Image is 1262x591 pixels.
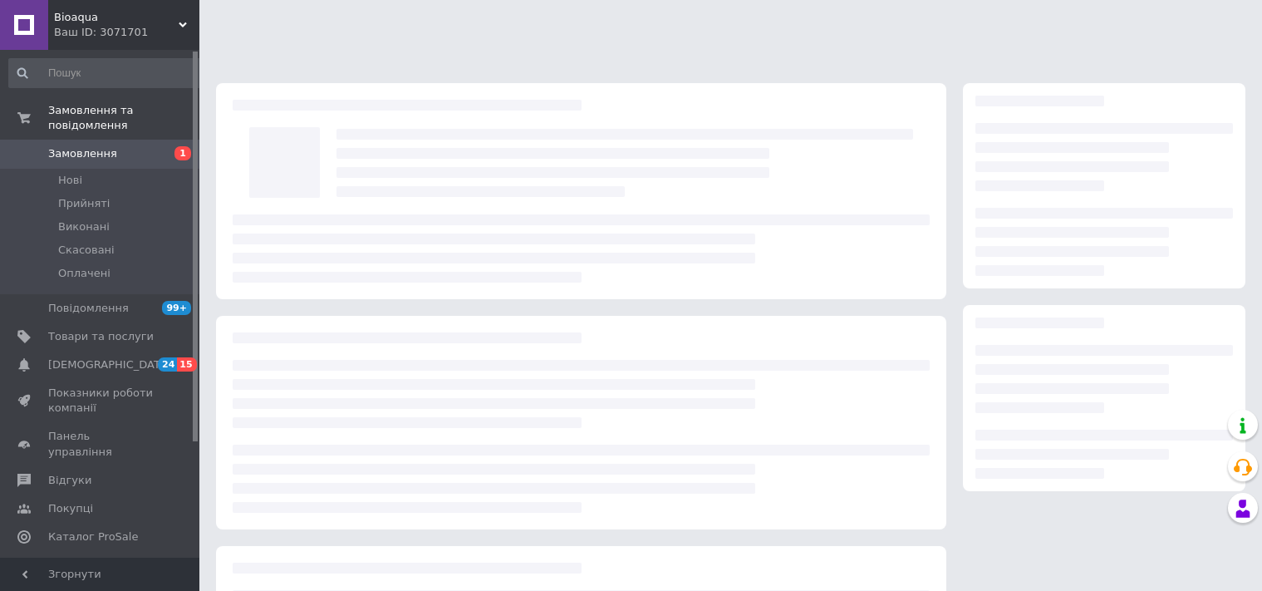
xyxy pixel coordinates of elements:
[174,146,191,160] span: 1
[177,357,196,372] span: 15
[48,529,138,544] span: Каталог ProSale
[54,25,199,40] div: Ваш ID: 3071701
[158,357,177,372] span: 24
[48,501,93,516] span: Покупці
[48,329,154,344] span: Товари та послуги
[58,266,110,281] span: Оплачені
[48,146,117,161] span: Замовлення
[8,58,205,88] input: Пошук
[58,173,82,188] span: Нові
[48,357,171,372] span: [DEMOGRAPHIC_DATA]
[48,301,129,316] span: Повідомлення
[48,429,154,459] span: Панель управління
[48,473,91,488] span: Відгуки
[48,386,154,416] span: Показники роботи компанії
[58,243,115,258] span: Скасовані
[58,219,110,234] span: Виконані
[48,103,199,133] span: Замовлення та повідомлення
[58,196,110,211] span: Прийняті
[54,10,179,25] span: Bioaqua
[162,301,191,315] span: 99+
